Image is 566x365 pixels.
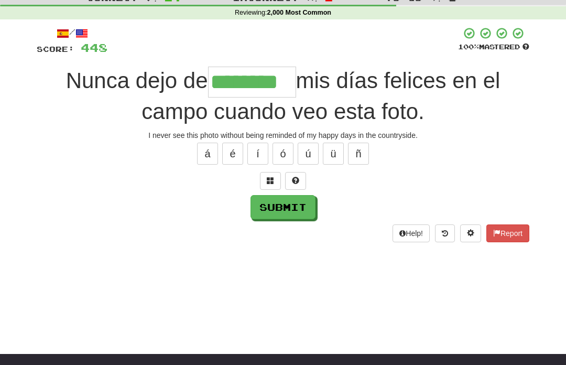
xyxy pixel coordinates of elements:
strong: 2,000 Most Common [267,9,331,16]
span: Score: [37,45,74,53]
span: mis días felices en el campo cuando veo esta foto. [141,68,500,124]
button: é [222,143,243,165]
button: Report [486,224,529,242]
button: á [197,143,218,165]
div: I never see this photo without being reminded of my happy days in the countryside. [37,130,529,141]
div: Mastered [458,42,529,52]
button: Help! [393,224,430,242]
button: Submit [251,195,315,219]
div: / [37,27,107,40]
button: Single letter hint - you only get 1 per sentence and score half the points! alt+h [285,172,306,190]
span: Nunca dejo de [66,68,208,93]
button: Switch sentence to multiple choice alt+p [260,172,281,190]
span: 100 % [458,42,479,51]
button: ü [323,143,344,165]
button: ñ [348,143,369,165]
button: ú [298,143,319,165]
span: 448 [81,41,107,54]
button: Round history (alt+y) [435,224,455,242]
button: í [247,143,268,165]
button: ó [273,143,293,165]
